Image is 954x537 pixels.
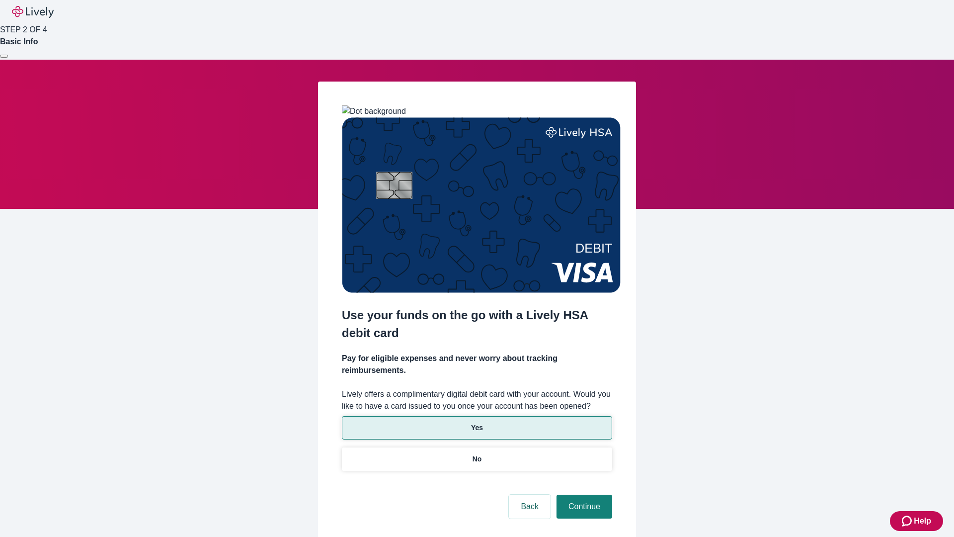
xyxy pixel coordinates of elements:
[902,515,914,527] svg: Zendesk support icon
[342,388,612,412] label: Lively offers a complimentary digital debit card with your account. Would you like to have a card...
[12,6,54,18] img: Lively
[342,306,612,342] h2: Use your funds on the go with a Lively HSA debit card
[342,447,612,471] button: No
[342,105,406,117] img: Dot background
[473,454,482,464] p: No
[471,423,483,433] p: Yes
[556,495,612,519] button: Continue
[509,495,551,519] button: Back
[890,511,943,531] button: Zendesk support iconHelp
[342,353,612,376] h4: Pay for eligible expenses and never worry about tracking reimbursements.
[342,416,612,440] button: Yes
[914,515,931,527] span: Help
[342,117,621,293] img: Debit card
